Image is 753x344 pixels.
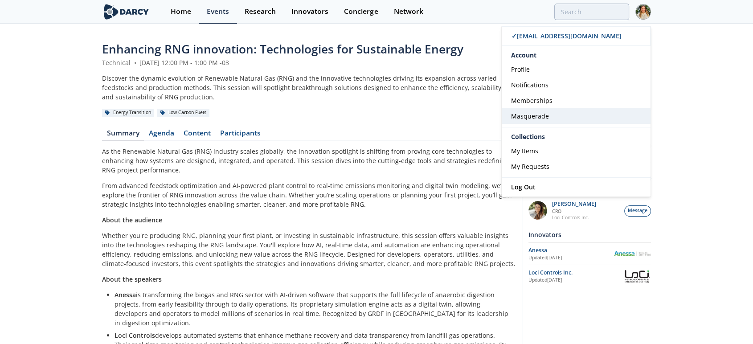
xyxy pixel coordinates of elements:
span: Memberships [511,96,552,105]
div: Collections [502,131,651,143]
strong: About the speakers [102,275,162,283]
span: • [132,58,138,67]
img: logo-wide.svg [102,4,151,20]
p: Whether you're producing RNG, planning your first plant, or investing in sustainable infrastructu... [102,231,516,268]
strong: Anessa [115,291,136,299]
div: Technical [DATE] 12:00 PM - 1:00 PM -03 [102,58,516,67]
div: Updated [DATE] [528,277,623,284]
span: My Items [511,147,538,155]
img: Anessa [614,251,651,256]
span: Profile [511,65,530,74]
input: Advanced Search [554,4,629,20]
div: Energy Transition [102,109,154,117]
p: Loci Controls Inc. [552,214,596,221]
a: Notifications [502,77,651,93]
a: Agenda [144,130,179,140]
span: Message [628,207,647,214]
strong: Loci Controls [115,331,155,340]
a: Masquerade [502,108,651,124]
div: Network [393,8,423,15]
a: Participants [215,130,265,140]
img: Profile [635,4,651,20]
button: Message [624,205,651,217]
div: Updated [DATE] [528,254,614,262]
a: Summary [102,130,144,140]
img: Loci Controls Inc. [623,268,651,284]
strong: About the audience [102,216,162,224]
p: As the Renewable Natural Gas (RNG) industry scales globally, the innovation spotlight is shifting... [102,147,516,175]
div: Research [245,8,276,15]
div: Innovators [528,227,651,242]
div: Account [502,46,651,61]
a: Memberships [502,93,651,108]
div: Discover the dynamic evolution of Renewable Natural Gas (RNG) and the innovative technologies dri... [102,74,516,102]
a: My Items [502,143,651,159]
div: Events [207,8,229,15]
a: Anessa Updated[DATE] Anessa [528,246,651,262]
div: Home [171,8,191,15]
div: Low Carbon Fuels [157,109,209,117]
a: Profile [502,61,651,77]
a: My Requests [502,159,651,174]
p: CRO [552,208,596,214]
a: Log Out [502,178,651,197]
span: Notifications [511,81,548,89]
img: 737ad19b-6c50-4cdf-92c7-29f5966a019e [528,201,547,220]
span: My Requests [511,162,549,171]
span: Enhancing RNG innovation: Technologies for Sustainable Energy [102,41,463,57]
span: Log Out [511,183,536,191]
a: Content [179,130,215,140]
span: Masquerade [511,112,549,120]
p: is transforming the biogas and RNG sector with AI-driven software that supports the full lifecycl... [115,290,509,328]
div: Loci Controls Inc. [528,269,623,277]
a: Loci Controls Inc. Updated[DATE] Loci Controls Inc. [528,268,651,284]
span: ✓ [EMAIL_ADDRESS][DOMAIN_NAME] [512,32,622,40]
div: Anessa [528,246,614,254]
p: [PERSON_NAME] [552,201,596,207]
a: ✓[EMAIL_ADDRESS][DOMAIN_NAME] [502,26,651,46]
p: From advanced feedstock optimization and AI-powered plant control to real-time emissions monitori... [102,181,516,209]
div: Concierge [344,8,378,15]
div: Innovators [291,8,328,15]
